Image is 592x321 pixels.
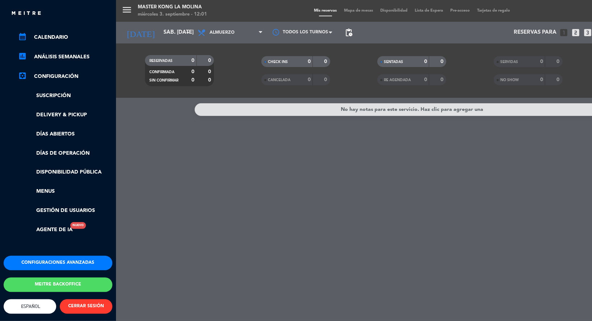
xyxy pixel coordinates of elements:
[18,226,73,234] a: Agente de IANuevo
[18,72,112,81] a: Configuración
[4,256,112,270] button: Configuraciones avanzadas
[18,52,27,61] i: assessment
[18,168,112,176] a: Disponibilidad pública
[18,32,27,41] i: calendar_month
[18,53,112,61] a: assessmentANÁLISIS SEMANALES
[18,92,112,100] a: Suscripción
[20,304,41,309] span: Español
[344,28,353,37] span: pending_actions
[11,11,42,16] img: MEITRE
[18,149,112,158] a: Días de Operación
[70,222,86,229] div: Nuevo
[18,187,112,196] a: Menus
[18,130,112,138] a: Días abiertos
[18,33,112,42] a: calendar_monthCalendario
[60,299,112,314] button: CERRAR SESIÓN
[18,111,112,119] a: Delivery & Pickup
[18,207,112,215] a: Gestión de usuarios
[4,278,112,292] button: Meitre backoffice
[18,71,27,80] i: settings_applications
